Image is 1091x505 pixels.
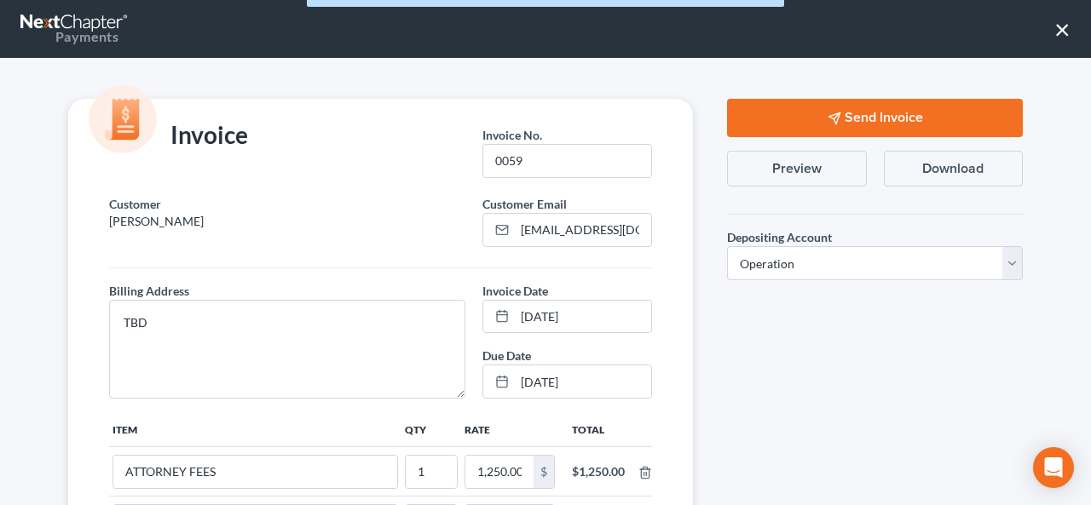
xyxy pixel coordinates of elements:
span: Invoice No. [482,128,542,142]
input: MM/DD/YYYY [515,301,651,333]
div: Open Intercom Messenger [1033,447,1074,488]
p: [PERSON_NAME] [109,213,465,230]
button: Download [884,151,1023,187]
span: Customer Email [482,197,567,211]
img: icon-money-cc55cd5b71ee43c44ef0efbab91310903cbf28f8221dba23c0d5ca797e203e98.svg [89,85,157,153]
input: -- [406,456,457,488]
a: Payments [20,9,130,49]
input: -- [113,456,397,488]
input: Enter email... [515,214,651,246]
span: Depositing Account [727,230,832,244]
th: Rate [461,412,558,446]
button: Send Invoice [727,99,1023,137]
button: × [1054,15,1071,43]
span: Invoice Date [482,284,548,298]
div: Payments [20,27,118,46]
th: Item [109,412,401,446]
th: Total [558,412,638,446]
input: MM/DD/YYYY [515,365,651,398]
span: Billing Address [109,284,189,298]
button: Preview [727,151,866,187]
label: Customer [109,195,161,213]
div: $ [534,456,554,488]
div: Invoice [101,119,257,153]
input: -- [483,145,651,177]
th: Qty [401,412,461,446]
input: 0.00 [465,456,534,488]
label: Due Date [482,347,531,364]
div: $1,250.00 [572,463,625,480]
